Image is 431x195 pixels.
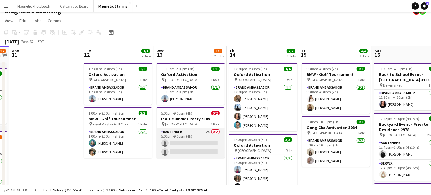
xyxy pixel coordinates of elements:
[84,48,91,53] span: Tue
[287,49,295,53] span: 7/7
[142,54,151,58] div: 2 Jobs
[229,134,297,193] app-job-card: 12:30pm-3:30pm (3h)3/3Oxford Activation [GEOGRAPHIC_DATA]1 RoleBrand Ambassador3/312:30pm-3:30pm ...
[45,17,64,25] a: Comms
[374,51,381,58] span: 16
[156,51,164,58] span: 13
[161,67,195,71] span: 11:00am-2:00pm (3h)
[229,63,297,131] app-job-card: 12:30pm-3:30pm (3h)4/4Oxford Activation [GEOGRAPHIC_DATA]1 RoleBrand Ambassador4/412:30pm-3:30pm ...
[357,67,365,71] span: 2/2
[359,49,368,53] span: 4/4
[89,111,127,115] span: 1:00pm-8:30pm (7h30m)
[10,188,27,192] span: Budgeted
[379,67,413,71] span: 11:30am-4:30pm (5h)
[302,116,370,167] app-job-card: 5:30pm-10:30pm (5h)2/2Gong Cha Activation 3084 [GEOGRAPHIC_DATA]1 RoleBrand Ambassador2/25:30pm-1...
[20,39,35,44] span: Week 32
[139,67,147,71] span: 1/1
[211,67,220,71] span: 1/1
[83,51,91,58] span: 12
[302,125,370,130] h3: Gong Cha Activation 3084
[284,137,292,142] span: 3/3
[138,122,147,126] span: 1 Role
[30,17,44,25] a: Jobs
[159,188,207,192] span: Total Budgeted $982 379.41
[211,111,220,115] span: 0/2
[94,0,133,12] button: Magnetic Staffing
[356,77,365,82] span: 1 Role
[302,84,370,114] app-card-role: Brand Ambassador2/29:30am-4:30pm (7h)[PERSON_NAME][PERSON_NAME]
[165,122,199,126] span: [GEOGRAPHIC_DATA]
[38,39,44,44] div: EDT
[157,72,225,77] h3: Oxford Activation
[84,107,152,158] app-job-card: 1:00pm-8:30pm (7h30m)2/2BMW - Golf Tournament Royal Mayfair Golf Club1 RoleBrand Ambassador2/21:0...
[211,122,220,126] span: 1 Role
[89,67,122,71] span: 11:30am-2:30pm (3h)
[229,48,237,53] span: Thu
[302,63,370,114] app-job-card: 9:30am-4:30pm (7h)2/2BMW - Golf Tournament [GEOGRAPHIC_DATA]1 RoleBrand Ambassador2/29:30am-4:30p...
[157,63,225,105] div: 11:00am-2:00pm (3h)1/1Oxford Activation [GEOGRAPHIC_DATA]1 RoleBrand Ambassador1/111:00am-2:00pm ...
[12,0,55,12] button: Magnetic Photobooth
[234,137,267,142] span: 12:30pm-3:30pm (3h)
[374,48,381,53] span: Sat
[141,49,150,53] span: 3/3
[5,18,13,23] span: View
[229,84,297,131] app-card-role: Brand Ambassador4/412:30pm-3:30pm (3h)[PERSON_NAME][PERSON_NAME][PERSON_NAME][PERSON_NAME]
[357,120,365,124] span: 2/2
[33,18,42,23] span: Jobs
[93,122,128,126] span: Royal Mayfair Golf Club
[138,77,147,82] span: 1 Role
[161,111,193,115] span: 5:00pm-9:00pm (4h)
[19,18,26,23] span: Edit
[311,77,344,82] span: [GEOGRAPHIC_DATA]
[379,116,419,121] span: 12:45pm-5:00pm (4h15m)
[214,54,224,58] div: 2 Jobs
[307,120,340,124] span: 5:30pm-10:30pm (5h)
[238,77,271,82] span: [GEOGRAPHIC_DATA]
[48,18,61,23] span: Comms
[426,2,429,5] span: 5
[356,131,365,135] span: 1 Role
[139,111,147,115] span: 2/2
[383,83,402,87] span: Newmarket
[5,39,19,45] div: [DATE]
[284,77,292,82] span: 1 Role
[10,51,19,58] span: 11
[229,142,297,148] h3: Oxford Activation
[157,84,225,105] app-card-role: Brand Ambassador1/111:00am-2:00pm (3h)[PERSON_NAME]
[165,77,199,82] span: [GEOGRAPHIC_DATA]
[238,148,271,153] span: [GEOGRAPHIC_DATA]
[93,77,126,82] span: [GEOGRAPHIC_DATA]
[421,2,428,10] a: 5
[84,84,152,105] app-card-role: Brand Ambassador1/111:30am-2:30pm (3h)[PERSON_NAME]
[311,131,344,135] span: [GEOGRAPHIC_DATA]
[157,48,164,53] span: Wed
[360,54,369,58] div: 2 Jobs
[302,72,370,77] h3: BMW - Golf Tournament
[84,72,152,77] h3: Oxford Activation
[302,137,370,167] app-card-role: Brand Ambassador2/25:30pm-10:30pm (5h)[PERSON_NAME][PERSON_NAME]
[157,116,225,121] h3: P & C Summer Party 3105
[229,155,297,193] app-card-role: Brand Ambassador3/312:30pm-3:30pm (3h)[PERSON_NAME][PERSON_NAME][PERSON_NAME]
[17,17,29,25] a: Edit
[228,51,237,58] span: 14
[84,116,152,121] h3: BMW - Golf Tournament
[11,48,19,53] span: Mon
[84,128,152,158] app-card-role: Brand Ambassador2/21:00pm-8:30pm (7h30m)[PERSON_NAME][PERSON_NAME]
[157,107,225,158] div: 5:00pm-9:00pm (4h)0/2P & C Summer Party 3105 [GEOGRAPHIC_DATA]1 RoleBartender2A0/25:00pm-9:00pm (4h)
[284,148,292,153] span: 1 Role
[301,51,307,58] span: 15
[211,77,220,82] span: 1 Role
[383,133,417,137] span: [GEOGRAPHIC_DATA]
[284,67,292,71] span: 4/4
[229,72,297,77] h3: Oxford Activation
[84,63,152,105] app-job-card: 11:30am-2:30pm (3h)1/1Oxford Activation [GEOGRAPHIC_DATA]1 RoleBrand Ambassador1/111:30am-2:30pm ...
[234,67,267,71] span: 12:30pm-3:30pm (3h)
[214,49,222,53] span: 1/3
[3,187,28,193] button: Budgeted
[157,128,225,158] app-card-role: Bartender2A0/25:00pm-9:00pm (4h)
